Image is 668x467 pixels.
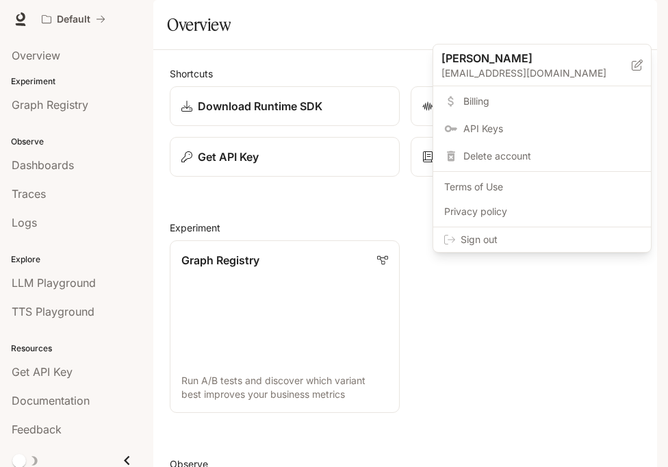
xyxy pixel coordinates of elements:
span: Terms of Use [444,180,640,194]
span: Sign out [461,233,640,247]
a: Billing [436,89,648,114]
div: Sign out [433,227,651,252]
span: Privacy policy [444,205,640,218]
p: [PERSON_NAME] [441,50,610,66]
div: Delete account [436,144,648,168]
a: Privacy policy [436,199,648,224]
a: API Keys [436,116,648,141]
span: Billing [463,94,640,108]
span: Delete account [463,149,640,163]
a: Terms of Use [436,175,648,199]
p: [EMAIL_ADDRESS][DOMAIN_NAME] [441,66,632,80]
div: [PERSON_NAME][EMAIL_ADDRESS][DOMAIN_NAME] [433,45,651,86]
span: API Keys [463,122,640,136]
